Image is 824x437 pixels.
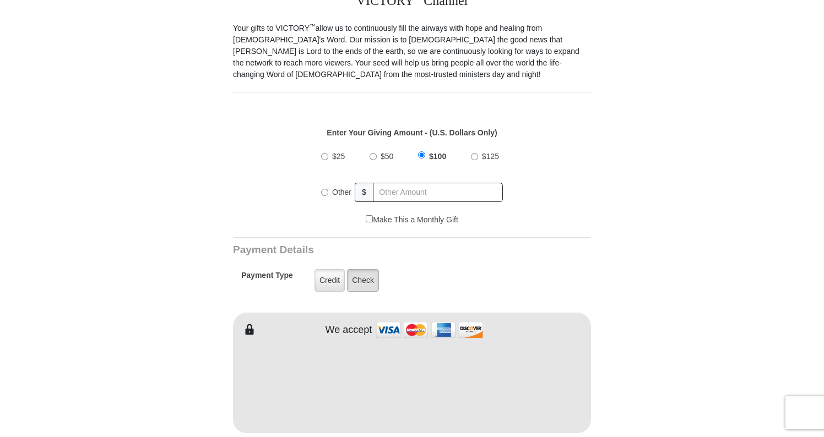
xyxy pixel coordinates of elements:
span: $50 [381,152,393,161]
label: Credit [315,269,345,292]
p: Your gifts to VICTORY allow us to continuously fill the airways with hope and healing from [DEMOG... [233,23,591,80]
label: Make This a Monthly Gift [366,214,458,226]
strong: Enter Your Giving Amount - (U.S. Dollars Only) [327,128,497,137]
span: $100 [429,152,446,161]
span: $25 [332,152,345,161]
h5: Payment Type [241,271,293,286]
span: $ [355,183,373,202]
img: credit cards accepted [375,318,485,342]
input: Make This a Monthly Gift [366,215,373,222]
h3: Payment Details [233,244,514,256]
span: Other [332,188,351,196]
label: Check [347,269,379,292]
input: Other Amount [373,183,503,202]
sup: ™ [310,23,316,29]
span: $125 [482,152,499,161]
h4: We accept [326,324,372,336]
